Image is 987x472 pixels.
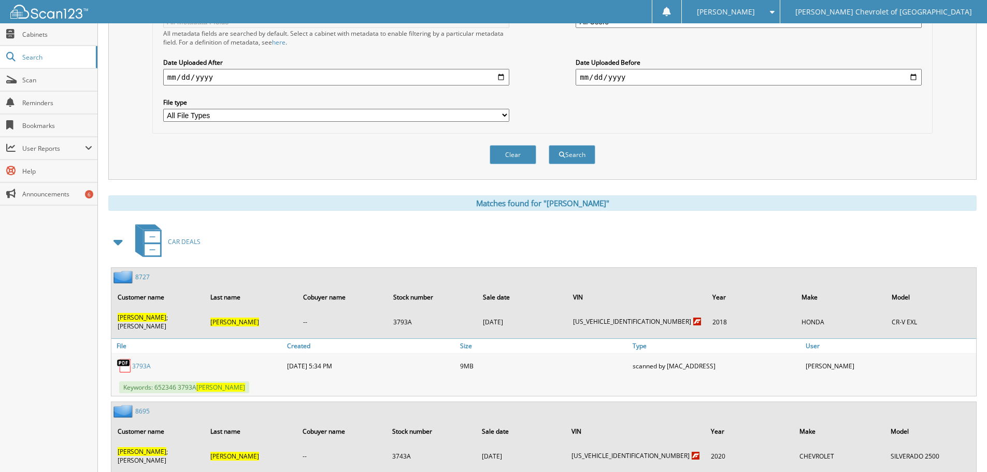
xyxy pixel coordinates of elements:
a: [US_VEHICLE_IDENTIFICATION_NUMBER] [573,317,691,326]
th: Cobuyer name [298,287,387,308]
span: Keywords: 652346 3793A [119,381,249,393]
th: Model [886,287,975,308]
button: Clear [490,145,536,164]
td: 2018 [707,309,795,335]
span: Cabinets [22,30,92,39]
a: 8727 [135,273,150,281]
th: Year [707,287,795,308]
th: Stock number [387,421,476,442]
th: Sale date [478,287,566,308]
span: Search [22,53,91,62]
span: [PERSON_NAME] [697,9,755,15]
img: folder2.png [113,405,135,418]
div: Matches found for "[PERSON_NAME]" [108,195,977,211]
th: Last name [205,287,297,308]
td: SILVERADO 2500 [885,443,975,469]
span: [PERSON_NAME] Chevrolet of [GEOGRAPHIC_DATA] [795,9,972,15]
div: [DATE] 5:34 PM [284,355,457,376]
img: folder2.png [113,270,135,283]
th: Make [794,421,884,442]
a: here [272,38,285,47]
label: File type [163,98,509,107]
span: [PERSON_NAME] [210,318,259,326]
a: 3793A [132,362,151,370]
td: HONDA [796,309,885,335]
span: User Reports [22,144,85,153]
td: 3793A [388,309,477,335]
th: Stock number [388,287,477,308]
span: [PERSON_NAME] [118,447,166,456]
a: Created [284,339,457,353]
th: Customer name [112,287,204,308]
th: Make [796,287,885,308]
th: Model [885,421,975,442]
th: Sale date [477,421,565,442]
img: 8rh5UuVk8QnwCAWDaABNIAG0AAaQAP8G4BfzyDfYW2HlqUAAAAASUVORK5CYII= [693,318,701,325]
th: Cobuyer name [297,421,386,442]
td: ;[PERSON_NAME] [112,309,204,335]
img: scan123-logo-white.svg [10,5,88,19]
div: 9MB [457,355,631,376]
td: -- [297,443,386,469]
th: Year [706,421,794,442]
div: 6 [85,190,93,198]
label: Date Uploaded Before [576,58,922,67]
a: File [111,339,284,353]
img: PDF.png [117,358,132,374]
span: Help [22,167,92,176]
div: scanned by [MAC_ADDRESS] [630,355,803,376]
span: [PERSON_NAME] [118,313,166,322]
td: 3743A [387,443,476,469]
td: [DATE] [477,443,565,469]
span: CAR DEALS [168,237,201,246]
span: Scan [22,76,92,84]
input: end [576,69,922,85]
label: Date Uploaded After [163,58,509,67]
div: [PERSON_NAME] [803,355,976,376]
input: start [163,69,509,85]
span: Bookmarks [22,121,92,130]
img: 8rh5UuVk8QnwCAWDaABNIAG0AAaQAP8G4BfzyDfYW2HlqUAAAAASUVORK5CYII= [692,452,699,460]
button: Search [549,145,595,164]
a: Type [630,339,803,353]
span: [PERSON_NAME] [210,452,259,461]
td: -- [298,309,387,335]
td: CR-V EXL [886,309,975,335]
a: 8695 [135,407,150,416]
td: CHEVROLET [794,443,884,469]
td: ;[PERSON_NAME] [112,443,204,469]
th: VIN [566,421,705,442]
td: 2020 [706,443,794,469]
div: All metadata fields are searched by default. Select a cabinet with metadata to enable filtering b... [163,29,509,47]
a: User [803,339,976,353]
td: [DATE] [478,309,566,335]
a: [US_VEHICLE_IDENTIFICATION_NUMBER] [571,451,690,460]
span: Reminders [22,98,92,107]
th: Customer name [112,421,204,442]
th: Last name [205,421,296,442]
span: [PERSON_NAME] [196,383,245,392]
span: Announcements [22,190,92,198]
a: CAR DEALS [129,221,201,262]
a: Size [457,339,631,353]
th: VIN [568,287,706,308]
